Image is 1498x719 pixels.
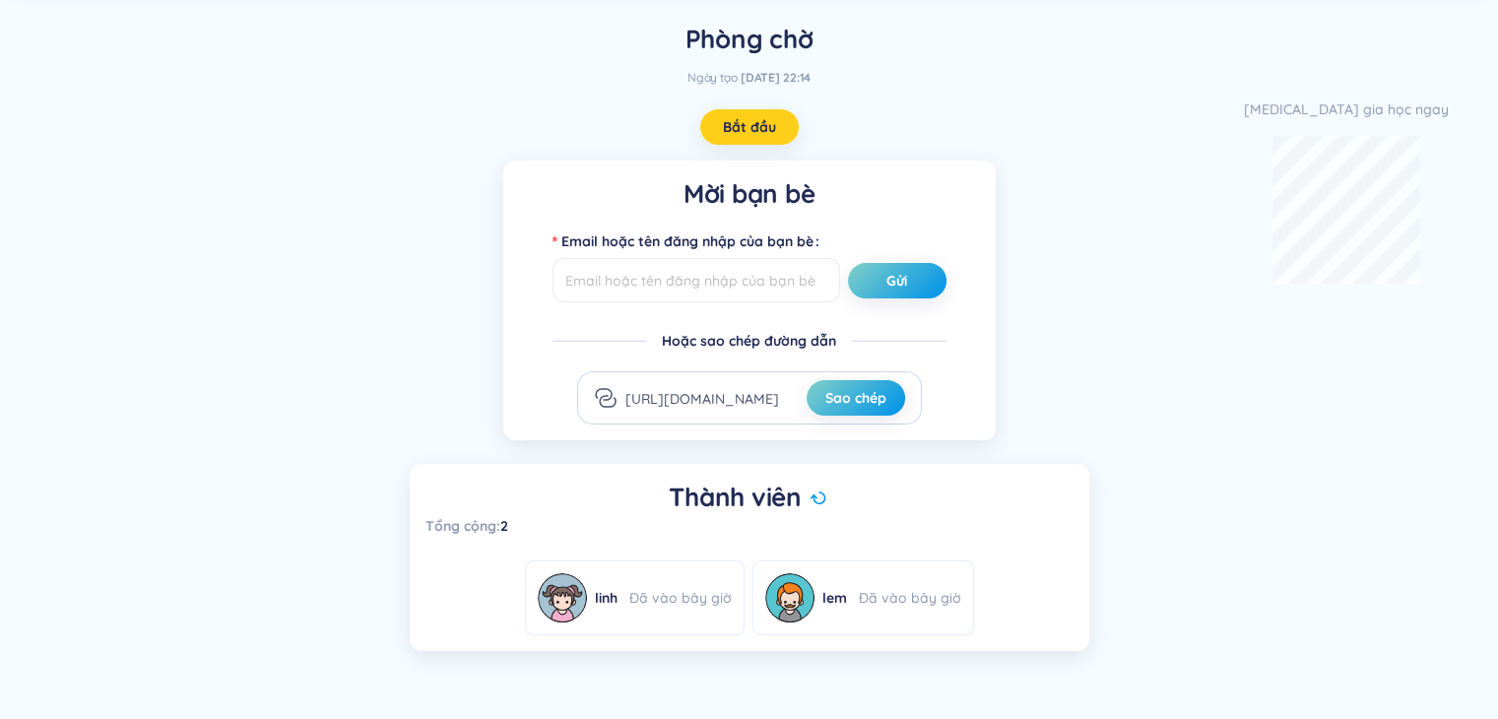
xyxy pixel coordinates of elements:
[629,587,732,609] div: Đã vào bây giờ
[765,573,814,622] img: avatar
[822,587,847,609] span: lem
[625,388,779,408] div: [URL][DOMAIN_NAME]
[669,480,801,515] h1: Thành viên
[538,573,587,622] img: avatar
[700,109,799,145] button: Bắt đầu
[553,226,827,257] label: Email hoặc tên đăng nhập của bạn bè
[825,388,886,408] span: Sao chép
[1244,98,1449,120] div: [MEDICAL_DATA] gia học ngay
[646,326,852,356] div: Hoặc sao chép đường dẫn
[595,587,618,609] span: linh
[687,70,741,85] span: Ngày tạo
[741,70,812,85] span: [DATE] 22:14
[859,587,961,609] div: Đã vào bây giờ
[519,176,980,212] h1: Mời bạn bè
[807,380,905,416] button: Sao chép
[70,22,1429,57] h1: Phòng chờ
[500,515,508,537] span: 2
[886,271,907,291] span: Gửi
[723,117,776,137] span: Bắt đầu
[848,263,946,298] button: Gửi
[553,258,840,302] input: Email hoặc tên đăng nhập của bạn bè
[425,515,500,537] span: Tổng cộng :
